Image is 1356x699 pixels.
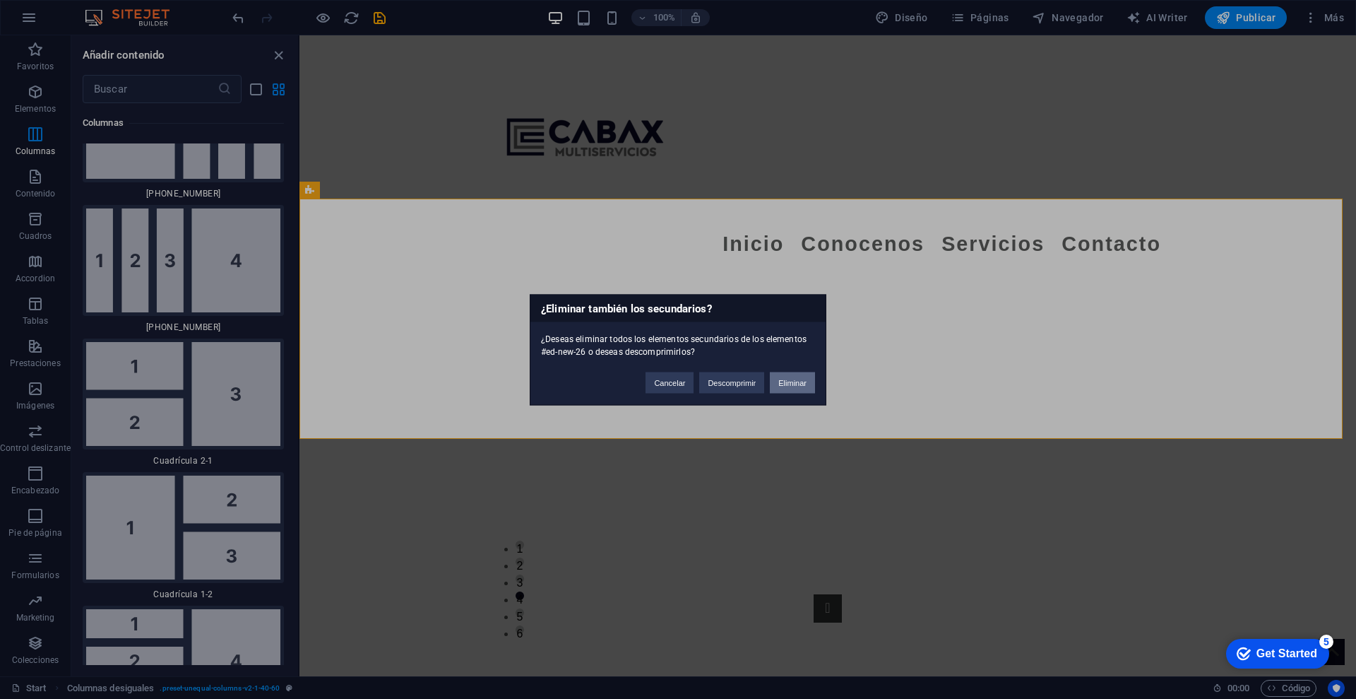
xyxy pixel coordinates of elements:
[42,16,102,28] div: Get Started
[216,539,225,548] button: 3
[530,322,826,358] div: ¿Deseas eliminar todos los elementos secundarios de los elementos #ed-new-26 o deseas descomprimi...
[646,372,694,393] button: Cancelar
[530,295,826,322] h3: ¿Eliminar también los secundarios?
[216,556,225,565] button: 4
[770,372,815,393] button: Eliminar
[216,505,225,514] button: 1
[699,372,764,393] button: Descomprimir
[216,590,225,599] button: 6
[216,573,225,582] button: 5
[11,7,114,37] div: Get Started 5 items remaining, 0% complete
[216,522,225,531] button: 2
[105,3,119,17] div: 5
